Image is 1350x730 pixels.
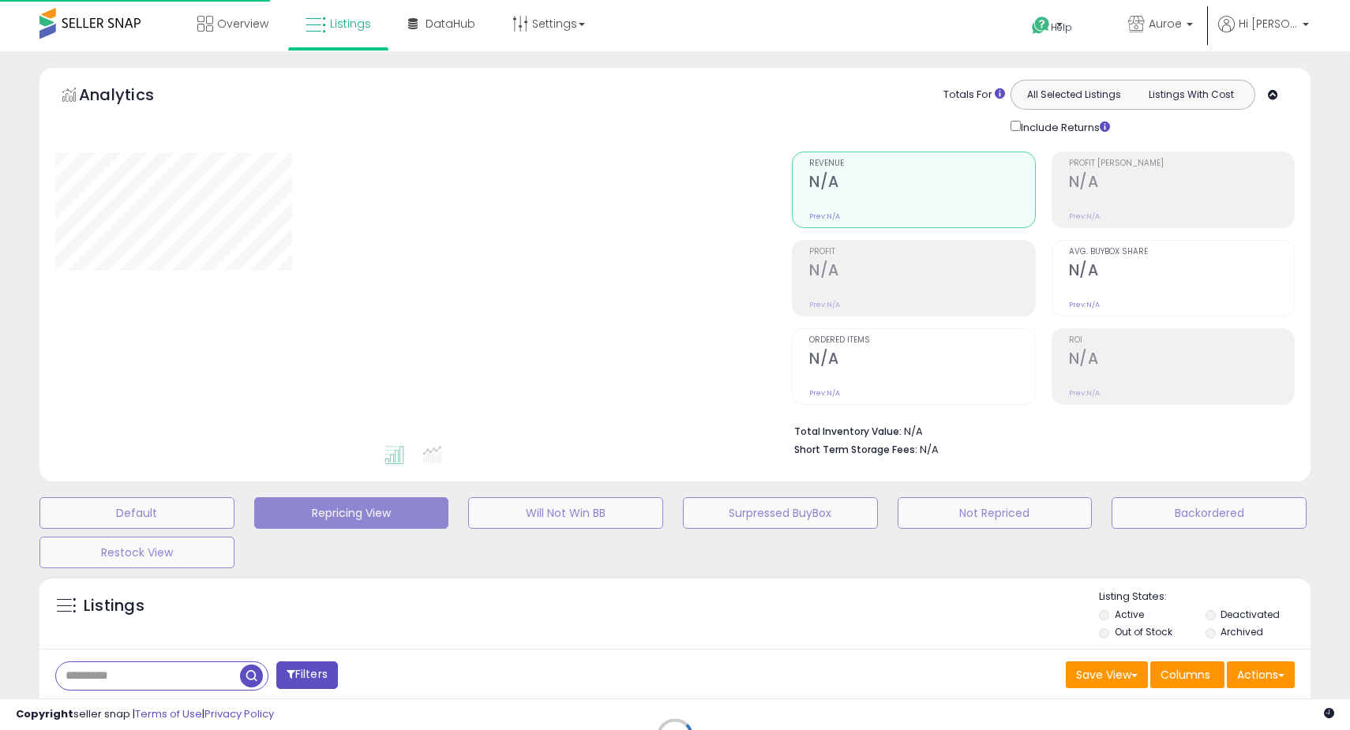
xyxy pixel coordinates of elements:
span: Profit [PERSON_NAME] [1069,159,1294,168]
div: seller snap | | [16,707,274,722]
small: Prev: N/A [1069,300,1100,309]
button: Default [39,497,234,529]
h2: N/A [1069,350,1294,371]
button: Repricing View [254,497,449,529]
button: Surpressed BuyBox [683,497,878,529]
span: Profit [809,248,1034,256]
a: Help [1019,4,1103,51]
button: Will Not Win BB [468,497,663,529]
span: Overview [217,16,268,32]
div: Totals For [943,88,1005,103]
b: Short Term Storage Fees: [794,443,917,456]
small: Prev: N/A [809,388,840,398]
h5: Analytics [79,84,185,110]
h2: N/A [1069,261,1294,283]
a: Hi [PERSON_NAME] [1218,16,1309,51]
small: Prev: N/A [1069,212,1100,221]
h2: N/A [809,173,1034,194]
small: Prev: N/A [809,212,840,221]
i: Get Help [1031,16,1051,36]
span: Listings [330,16,371,32]
span: DataHub [426,16,475,32]
span: Avg. Buybox Share [1069,248,1294,256]
span: ROI [1069,336,1294,345]
strong: Copyright [16,706,73,721]
button: Restock View [39,537,234,568]
span: Help [1051,21,1072,34]
small: Prev: N/A [809,300,840,309]
div: Include Returns [999,118,1129,136]
h2: N/A [1069,173,1294,194]
span: Auroe [1149,16,1182,32]
button: Not Repriced [898,497,1093,529]
h2: N/A [809,350,1034,371]
li: N/A [794,421,1283,440]
button: Listings With Cost [1132,84,1250,105]
span: N/A [920,442,939,457]
button: All Selected Listings [1015,84,1133,105]
h2: N/A [809,261,1034,283]
span: Revenue [809,159,1034,168]
span: Hi [PERSON_NAME] [1239,16,1298,32]
span: Ordered Items [809,336,1034,345]
small: Prev: N/A [1069,388,1100,398]
b: Total Inventory Value: [794,425,902,438]
button: Backordered [1112,497,1307,529]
